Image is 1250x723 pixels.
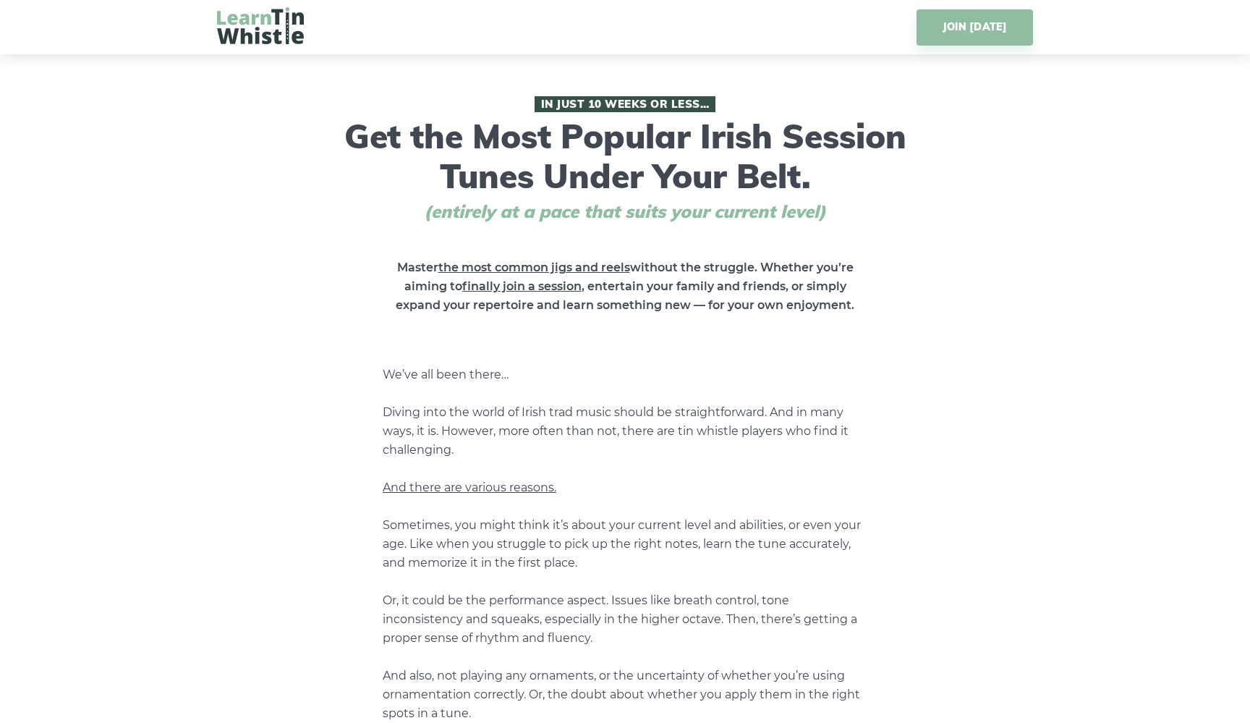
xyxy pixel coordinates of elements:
[535,96,715,112] span: In Just 10 Weeks or Less…
[462,279,582,293] span: finally join a session
[438,261,630,274] span: the most common jigs and reels
[396,261,854,312] strong: Master without the struggle. Whether you’re aiming to , entertain your family and friends, or sim...
[917,9,1033,46] a: JOIN [DATE]
[383,481,556,494] span: And there are various reasons.
[217,7,304,44] img: LearnTinWhistle.com
[339,96,911,222] h1: Get the Most Popular Irish Session Tunes Under Your Belt.
[397,201,853,222] span: (entirely at a pace that suits your current level)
